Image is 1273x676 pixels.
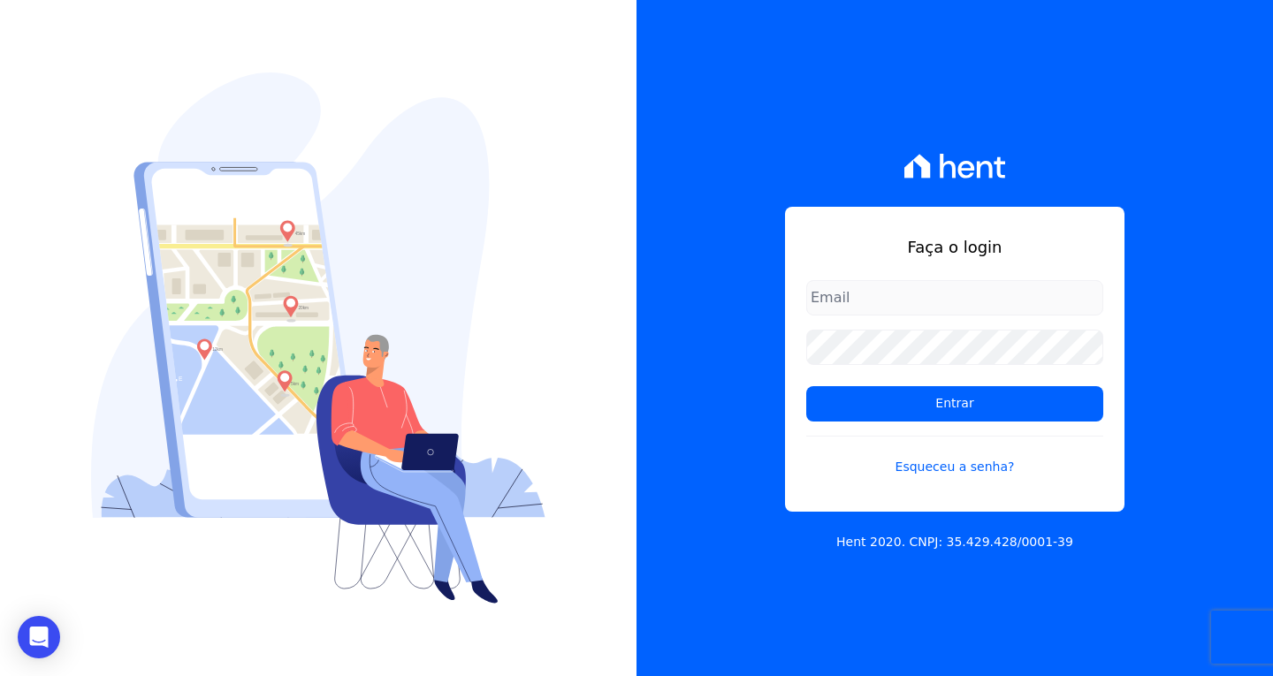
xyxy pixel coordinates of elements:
[806,235,1103,259] h1: Faça o login
[806,436,1103,476] a: Esqueceu a senha?
[18,616,60,658] div: Open Intercom Messenger
[806,280,1103,315] input: Email
[806,386,1103,422] input: Entrar
[836,533,1073,551] p: Hent 2020. CNPJ: 35.429.428/0001-39
[91,72,545,604] img: Login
